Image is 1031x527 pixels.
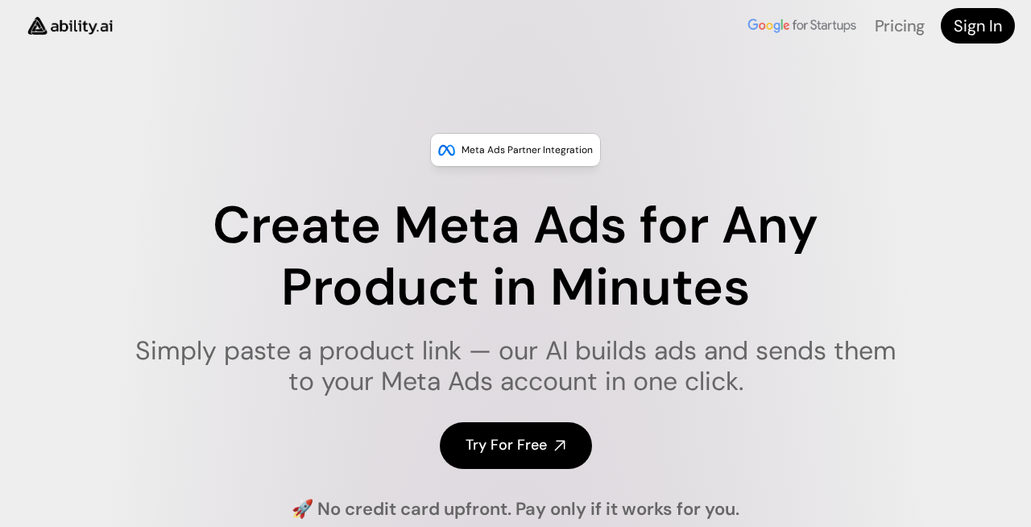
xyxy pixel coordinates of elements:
[292,497,739,522] h4: 🚀 No credit card upfront. Pay only if it works for you.
[941,8,1015,44] a: Sign In
[462,142,593,158] p: Meta Ads Partner Integration
[125,195,907,319] h1: Create Meta Ads for Any Product in Minutes
[440,422,592,468] a: Try For Free
[466,435,547,455] h4: Try For Free
[875,15,925,36] a: Pricing
[954,15,1002,37] h4: Sign In
[125,335,907,397] h1: Simply paste a product link — our AI builds ads and sends them to your Meta Ads account in one cl...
